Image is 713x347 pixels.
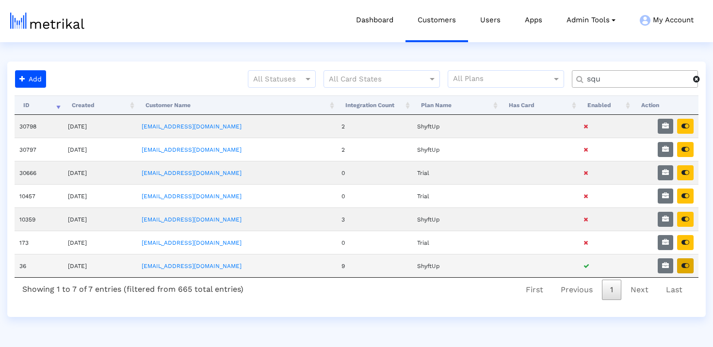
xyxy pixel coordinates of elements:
[337,231,412,254] td: 0
[63,207,136,231] td: [DATE]
[412,207,500,231] td: ShyftUp
[15,95,63,115] th: ID: activate to sort column ascending
[579,95,632,115] th: Enabled: activate to sort column ascending
[142,146,242,153] a: [EMAIL_ADDRESS][DOMAIN_NAME]
[63,115,136,138] td: [DATE]
[337,138,412,161] td: 2
[15,138,63,161] td: 30797
[63,95,136,115] th: Created: activate to sort column ascending
[15,231,63,254] td: 173
[142,263,242,269] a: [EMAIL_ADDRESS][DOMAIN_NAME]
[337,95,412,115] th: Integration Count: activate to sort column ascending
[632,95,698,115] th: Action
[15,207,63,231] td: 10359
[412,161,500,184] td: Trial
[412,95,500,115] th: Plan Name: activate to sort column ascending
[640,15,650,26] img: my-account-menu-icon.png
[552,280,601,300] a: Previous
[137,95,337,115] th: Customer Name: activate to sort column ascending
[500,95,579,115] th: Has Card: activate to sort column ascending
[142,123,242,130] a: [EMAIL_ADDRESS][DOMAIN_NAME]
[518,280,551,300] a: First
[658,280,691,300] a: Last
[15,70,46,88] button: Add
[10,13,84,29] img: metrical-logo-light.png
[337,207,412,231] td: 3
[15,254,63,277] td: 36
[337,184,412,207] td: 0
[15,278,251,298] div: Showing 1 to 7 of 7 entries (filtered from 665 total entries)
[622,280,657,300] a: Next
[63,254,136,277] td: [DATE]
[412,254,500,277] td: ShyftUp
[412,184,500,207] td: Trial
[142,216,242,223] a: [EMAIL_ADDRESS][DOMAIN_NAME]
[337,115,412,138] td: 2
[329,73,417,86] input: All Card States
[15,115,63,138] td: 30798
[412,231,500,254] td: Trial
[580,74,693,84] input: Customer Name
[63,184,136,207] td: [DATE]
[337,254,412,277] td: 9
[142,170,242,176] a: [EMAIL_ADDRESS][DOMAIN_NAME]
[412,138,500,161] td: ShyftUp
[15,161,63,184] td: 30666
[142,193,242,200] a: [EMAIL_ADDRESS][DOMAIN_NAME]
[63,231,136,254] td: [DATE]
[412,115,500,138] td: ShyftUp
[142,239,242,246] a: [EMAIL_ADDRESS][DOMAIN_NAME]
[602,280,621,300] a: 1
[63,161,136,184] td: [DATE]
[337,161,412,184] td: 0
[453,73,553,86] input: All Plans
[15,184,63,207] td: 10457
[63,138,136,161] td: [DATE]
